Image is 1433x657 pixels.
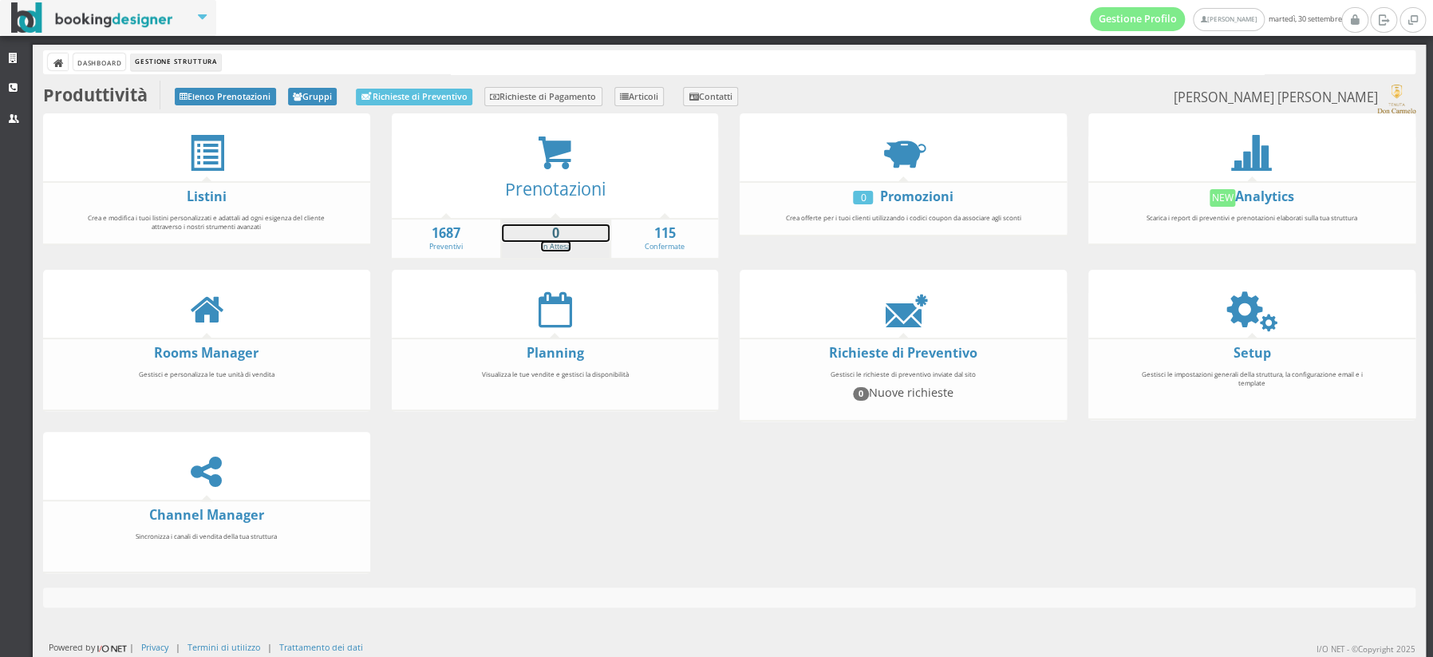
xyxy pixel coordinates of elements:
a: Richieste di Preventivo [356,89,472,105]
div: Crea offerte per i tuoi clienti utilizzando i codici coupon da associare agli sconti [774,206,1032,230]
a: Setup [1233,344,1270,362]
a: Privacy [141,641,168,653]
div: New [1210,189,1235,207]
strong: 115 [611,224,719,243]
a: Promozioni [880,188,953,205]
small: [PERSON_NAME] [PERSON_NAME] [1173,85,1415,113]
div: Gestisci e personalizza le tue unità di vendita [77,362,336,405]
a: Prenotazioni [504,177,605,200]
a: [PERSON_NAME] [1193,8,1264,31]
a: Richieste di Pagamento [484,87,602,106]
a: Planning [526,344,583,362]
a: Gestione Profilo [1090,7,1186,31]
div: Powered by | [49,641,134,655]
img: BookingDesigner.com [11,2,173,34]
a: Elenco Prenotazioni [175,88,276,105]
strong: 1687 [392,224,501,243]
div: | [267,641,272,653]
a: 1687Preventivi [392,224,501,252]
a: Channel Manager [149,506,264,524]
a: Termini di utilizzo [188,641,260,653]
li: Gestione Struttura [131,53,220,71]
h4: Nuove richieste [781,386,1025,400]
a: Contatti [683,87,738,106]
div: Sincronizza i canali di vendita della tua struttura [77,524,336,567]
a: 0In Attesa [502,224,610,252]
b: Produttività [43,83,148,106]
div: Scarica i report di preventivi e prenotazioni elaborati sulla tua struttura [1123,206,1381,239]
div: Crea e modifica i tuoi listini personalizzati e adattali ad ogni esigenza del cliente attraverso ... [77,206,336,239]
a: Rooms Manager [154,344,259,362]
a: Articoli [614,87,665,106]
strong: 0 [502,224,610,243]
span: martedì, 30 settembre [1090,7,1341,31]
div: | [176,641,180,653]
div: 0 [853,191,873,204]
div: Visualizza le tue vendite e gestisci la disponibilità [425,362,684,405]
div: Gestisci le impostazioni generali della struttura, la configurazione email e i template [1123,362,1381,414]
a: Listini [187,188,227,205]
a: Dashboard [73,53,125,70]
img: ionet_small_logo.png [95,642,129,655]
a: NewAnalytics [1210,188,1294,205]
a: Trattamento dei dati [279,641,363,653]
a: Richieste di Preventivo [829,344,977,362]
a: 115Confermate [611,224,719,252]
img: c17ce5f8a98d11e9805da647fc135771.png [1377,85,1415,113]
span: 0 [853,387,869,400]
div: Gestisci le richieste di preventivo inviate dal sito [774,362,1032,415]
a: Gruppi [288,88,338,105]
